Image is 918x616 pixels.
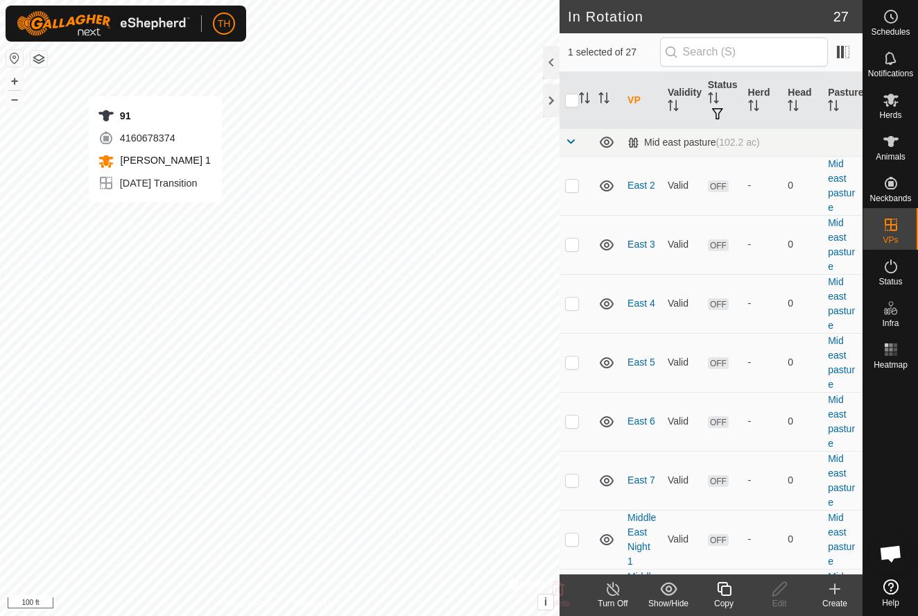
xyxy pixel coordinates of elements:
button: + [6,73,23,89]
p-sorticon: Activate to sort [579,94,590,105]
p-sorticon: Activate to sort [708,94,719,105]
a: Contact Us [293,598,334,610]
th: VP [622,72,662,129]
span: VPs [883,236,898,244]
a: Help [863,574,918,613]
td: Valid [662,215,702,274]
td: 0 [782,156,822,215]
div: 4160678374 [98,130,211,146]
a: East 4 [627,298,655,309]
span: Help [882,599,899,607]
button: Map Layers [31,51,47,67]
span: Notifications [868,69,913,78]
p-sorticon: Activate to sort [748,102,759,113]
span: OFF [708,298,729,310]
td: Valid [662,451,702,510]
span: OFF [708,239,729,251]
td: Valid [662,156,702,215]
span: OFF [708,357,729,369]
a: Mid east pasture [828,512,855,567]
td: Valid [662,333,702,392]
span: Herds [879,111,901,119]
div: Show/Hide [641,597,696,610]
a: Middle East Night 1 [627,512,656,567]
p-sorticon: Activate to sort [828,102,839,113]
a: East 6 [627,416,655,427]
a: Mid east pasture [828,276,855,331]
span: Infra [882,319,899,327]
div: - [748,473,777,488]
span: Schedules [871,28,910,36]
a: East 7 [627,474,655,486]
span: Neckbands [869,194,911,203]
td: 0 [782,215,822,274]
p-sorticon: Activate to sort [788,102,799,113]
td: 0 [782,392,822,451]
span: Animals [876,153,906,161]
span: Status [878,277,902,286]
div: Mid east pasture [627,137,760,148]
span: 1 selected of 27 [568,45,660,60]
a: East 5 [627,357,655,368]
a: Mid east pasture [828,453,855,508]
th: Head [782,72,822,129]
span: [PERSON_NAME] 1 [117,155,211,166]
button: i [538,594,553,610]
div: Edit [752,597,807,610]
div: - [748,414,777,429]
td: 0 [782,274,822,333]
img: Gallagher Logo [17,11,190,36]
span: TH [218,17,231,31]
span: OFF [708,534,729,546]
td: 0 [782,451,822,510]
th: Pasture [822,72,863,129]
div: - [748,532,777,547]
td: Valid [662,510,702,569]
span: i [544,596,547,608]
input: Search (S) [660,37,828,67]
div: [DATE] Transition [98,175,211,191]
div: Create [807,597,863,610]
a: Mid east pasture [828,217,855,272]
a: Mid east pasture [828,335,855,390]
div: Open chat [870,533,912,574]
h2: In Rotation [568,8,833,25]
td: Valid [662,392,702,451]
button: – [6,91,23,108]
div: - [748,355,777,370]
button: Reset Map [6,50,23,67]
a: Privacy Policy [225,598,277,610]
div: - [748,296,777,311]
a: Mid east pasture [828,158,855,213]
p-sorticon: Activate to sort [598,94,609,105]
th: Validity [662,72,702,129]
a: East 3 [627,239,655,250]
span: OFF [708,475,729,487]
th: Status [702,72,743,129]
span: OFF [708,180,729,192]
div: - [748,178,777,193]
th: Herd [743,72,783,129]
div: 91 [98,108,211,124]
p-sorticon: Activate to sort [668,102,679,113]
span: (102.2 ac) [716,137,760,148]
td: 0 [782,333,822,392]
a: Mid east pasture [828,394,855,449]
td: Valid [662,274,702,333]
div: - [748,237,777,252]
div: Turn Off [585,597,641,610]
span: Heatmap [874,361,908,369]
span: OFF [708,416,729,428]
td: 0 [782,510,822,569]
div: Copy [696,597,752,610]
a: East 2 [627,180,655,191]
span: 27 [833,6,849,27]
